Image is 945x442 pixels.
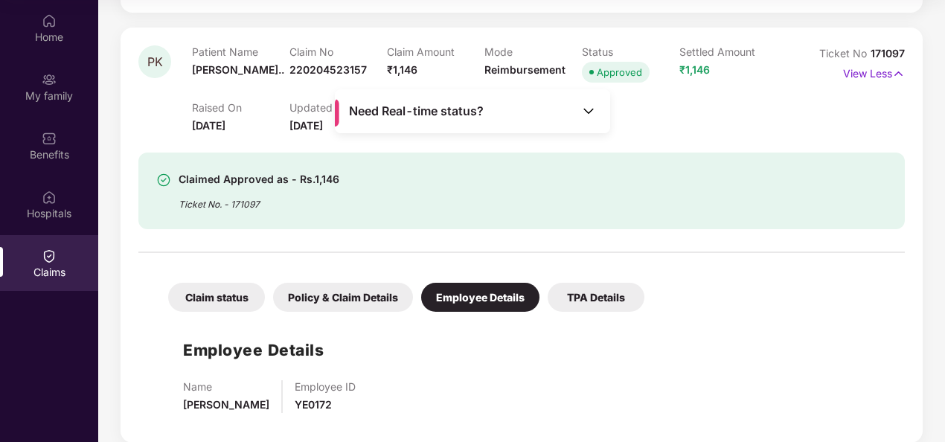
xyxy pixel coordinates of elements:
[42,190,57,205] img: svg+xml;base64,PHN2ZyBpZD0iSG9zcGl0YWxzIiB4bWxucz0iaHR0cDovL3d3dy53My5vcmcvMjAwMC9zdmciIHdpZHRoPS...
[192,119,225,132] span: [DATE]
[147,56,163,68] span: PK
[484,63,566,76] span: Reimbursement
[168,283,265,312] div: Claim status
[548,283,644,312] div: TPA Details
[183,380,269,393] p: Name
[273,283,413,312] div: Policy & Claim Details
[179,170,339,188] div: Claimed Approved as - Rs.1,146
[387,45,484,58] p: Claim Amount
[179,188,339,211] div: Ticket No. - 171097
[582,45,679,58] p: Status
[349,103,484,119] span: Need Real-time status?
[387,63,417,76] span: ₹1,146
[289,63,367,76] span: 220204523157
[871,47,905,60] span: 171097
[192,101,289,114] p: Raised On
[192,63,284,76] span: [PERSON_NAME]..
[183,338,324,362] h1: Employee Details
[42,131,57,146] img: svg+xml;base64,PHN2ZyBpZD0iQmVuZWZpdHMiIHhtbG5zPSJodHRwOi8vd3d3LnczLm9yZy8yMDAwL3N2ZyIgd2lkdGg9Ij...
[289,45,387,58] p: Claim No
[156,173,171,188] img: svg+xml;base64,PHN2ZyBpZD0iU3VjY2Vzcy0zMngzMiIgeG1sbnM9Imh0dHA6Ly93d3cudzMub3JnLzIwMDAvc3ZnIiB3aW...
[192,45,289,58] p: Patient Name
[42,249,57,263] img: svg+xml;base64,PHN2ZyBpZD0iQ2xhaW0iIHhtbG5zPSJodHRwOi8vd3d3LnczLm9yZy8yMDAwL3N2ZyIgd2lkdGg9IjIwIi...
[679,45,777,58] p: Settled Amount
[295,398,332,411] span: YE0172
[295,380,356,393] p: Employee ID
[597,65,642,80] div: Approved
[843,62,905,82] p: View Less
[819,47,871,60] span: Ticket No
[289,119,323,132] span: [DATE]
[183,398,269,411] span: [PERSON_NAME]
[289,101,387,114] p: Updated On
[892,65,905,82] img: svg+xml;base64,PHN2ZyB4bWxucz0iaHR0cDovL3d3dy53My5vcmcvMjAwMC9zdmciIHdpZHRoPSIxNyIgaGVpZ2h0PSIxNy...
[484,45,582,58] p: Mode
[42,72,57,87] img: svg+xml;base64,PHN2ZyB3aWR0aD0iMjAiIGhlaWdodD0iMjAiIHZpZXdCb3g9IjAgMCAyMCAyMCIgZmlsbD0ibm9uZSIgeG...
[42,13,57,28] img: svg+xml;base64,PHN2ZyBpZD0iSG9tZSIgeG1sbnM9Imh0dHA6Ly93d3cudzMub3JnLzIwMDAvc3ZnIiB3aWR0aD0iMjAiIG...
[421,283,539,312] div: Employee Details
[581,103,596,118] img: Toggle Icon
[679,63,710,76] span: ₹1,146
